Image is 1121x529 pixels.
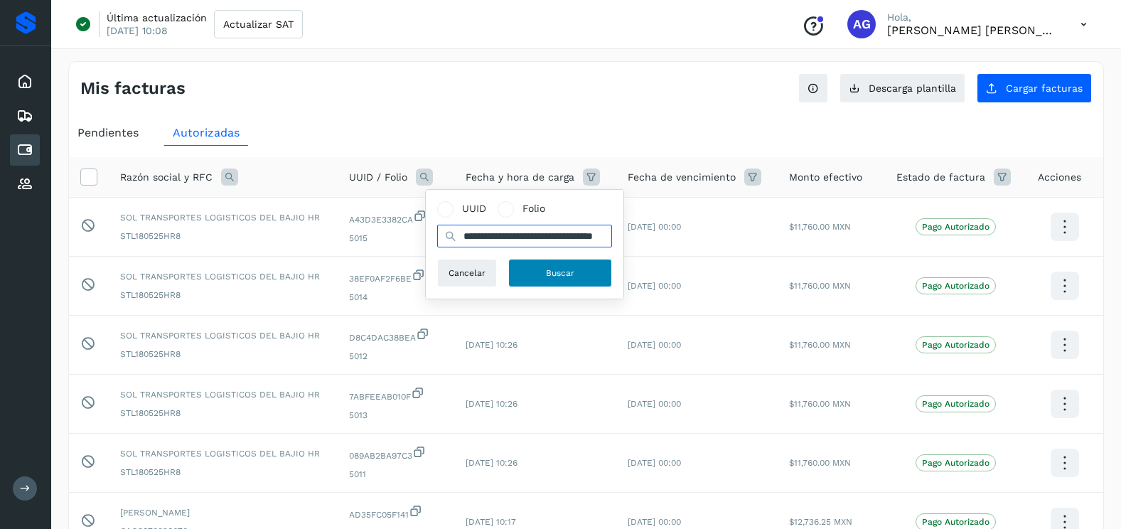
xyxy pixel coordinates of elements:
span: [DATE] 00:00 [628,340,681,350]
span: $11,760.00 MXN [789,222,851,232]
span: 5013 [349,409,443,422]
span: Fecha y hora de carga [466,170,574,185]
p: Hola, [887,11,1058,23]
div: Cuentas por pagar [10,134,40,166]
span: SOL TRANSPORTES LOGISTICOS DEL BAJIO HR [120,447,326,460]
span: D8C4DAC38BEA [349,327,443,344]
p: Pago Autorizado [922,517,989,527]
p: [DATE] 10:08 [107,24,168,37]
p: Pago Autorizado [922,222,989,232]
div: Inicio [10,66,40,97]
span: Razón social y RFC [120,170,213,185]
span: AD35FC05F141 [349,504,443,521]
span: Acciones [1038,170,1081,185]
span: [DATE] 10:26 [466,458,517,468]
p: Pago Autorizado [922,281,989,291]
span: [DATE] 00:00 [628,281,681,291]
span: STL180525HR8 [120,466,326,479]
span: $11,760.00 MXN [789,458,851,468]
span: Estado de factura [896,170,985,185]
span: UUID / Folio [349,170,407,185]
span: Cargar facturas [1006,83,1083,93]
span: SOL TRANSPORTES LOGISTICOS DEL BAJIO HR [120,329,326,342]
span: [DATE] 00:00 [628,458,681,468]
span: 5011 [349,468,443,481]
span: Fecha de vencimiento [628,170,736,185]
span: 5015 [349,232,443,245]
div: Embarques [10,100,40,132]
span: $11,760.00 MXN [789,340,851,350]
div: Proveedores [10,169,40,200]
span: SOL TRANSPORTES LOGISTICOS DEL BAJIO HR [120,388,326,401]
span: Autorizadas [173,126,240,139]
button: Descarga plantilla [840,73,965,103]
p: Abigail Gonzalez Leon [887,23,1058,37]
span: 5014 [349,291,443,304]
button: Cargar facturas [977,73,1092,103]
span: STL180525HR8 [120,230,326,242]
span: [DATE] 00:00 [628,399,681,409]
h4: Mis facturas [80,78,186,99]
span: 5012 [349,350,443,363]
span: $11,760.00 MXN [789,281,851,291]
span: SOL TRANSPORTES LOGISTICOS DEL BAJIO HR [120,211,326,224]
span: A43D3E3382CA [349,209,443,226]
p: Pago Autorizado [922,399,989,409]
span: Actualizar SAT [223,19,294,29]
span: [DATE] 00:00 [628,517,681,527]
span: STL180525HR8 [120,289,326,301]
span: Monto efectivo [789,170,862,185]
span: STL180525HR8 [120,348,326,360]
button: Actualizar SAT [214,10,303,38]
span: [PERSON_NAME] [120,506,326,519]
span: STL180525HR8 [120,407,326,420]
span: [DATE] 10:26 [466,340,517,350]
span: Pendientes [77,126,139,139]
span: SOL TRANSPORTES LOGISTICOS DEL BAJIO HR [120,270,326,283]
span: [DATE] 10:17 [466,517,516,527]
p: Pago Autorizado [922,340,989,350]
span: 089AB2BA97C3 [349,445,443,462]
p: Pago Autorizado [922,458,989,468]
span: 38EF0AF2F6BE [349,268,443,285]
span: Descarga plantilla [869,83,956,93]
span: [DATE] 00:00 [628,222,681,232]
span: $12,736.25 MXN [789,517,852,527]
span: $11,760.00 MXN [789,399,851,409]
span: 7ABFEEAB010F [349,386,443,403]
span: [DATE] 10:26 [466,399,517,409]
p: Última actualización [107,11,207,24]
